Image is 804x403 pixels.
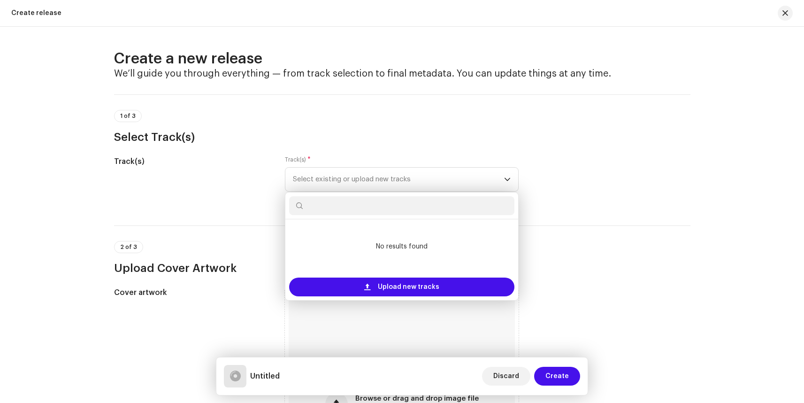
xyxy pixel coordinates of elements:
[482,367,530,386] button: Discard
[289,223,514,270] li: No results found
[545,367,569,386] span: Create
[114,130,690,145] h3: Select Track(s)
[493,367,519,386] span: Discard
[114,261,690,276] h3: Upload Cover Artwork
[114,49,690,68] h2: Create a new release
[504,168,511,191] div: dropdown trigger
[378,278,439,296] span: Upload new tracks
[285,156,311,163] label: Track(s)
[355,395,479,402] span: Browse or drag and drop image file
[114,287,270,298] h5: Cover artwork
[114,68,690,79] h4: We’ll guide you through everything — from track selection to final metadata. You can update thing...
[114,156,270,167] h5: Track(s)
[293,168,504,191] span: Select existing or upload new tracks
[534,367,580,386] button: Create
[250,371,280,382] h5: Untitled
[285,219,518,274] ul: Option List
